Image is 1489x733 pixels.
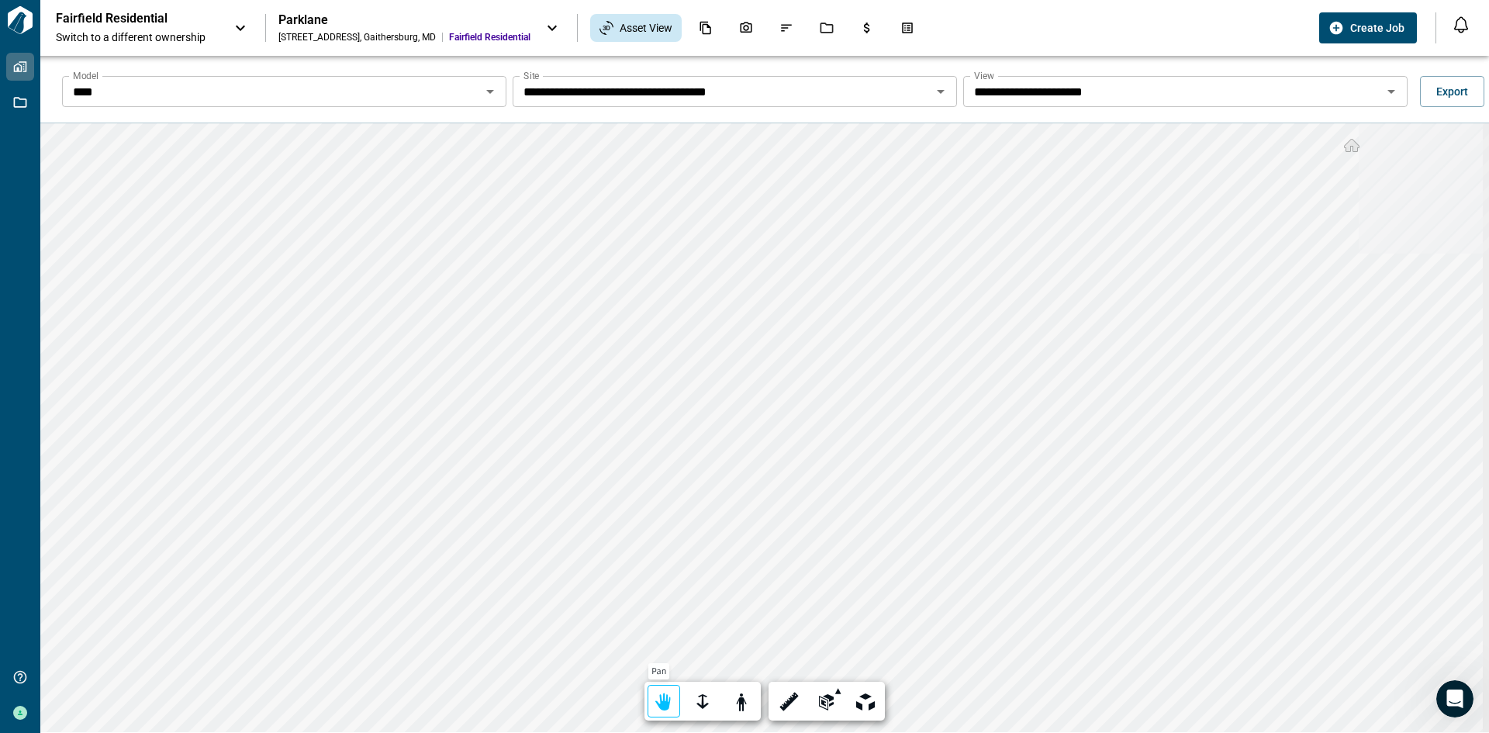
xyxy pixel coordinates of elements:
span: Create Job [1350,20,1404,36]
button: Create Job [1319,12,1417,43]
label: Site [523,69,539,82]
div: Asset View [590,14,682,42]
label: Model [73,69,98,82]
label: View [974,69,994,82]
div: Budgets [851,15,883,41]
div: Jobs [810,15,843,41]
div: Parklane [278,12,530,28]
iframe: Intercom live chat [1436,680,1473,717]
span: Asset View [620,20,672,36]
span: Export [1436,84,1468,99]
span: Fairfield Residential [449,31,530,43]
button: Open [1380,81,1402,102]
button: Open [479,81,501,102]
div: Documents [689,15,722,41]
button: Open [930,81,952,102]
div: [STREET_ADDRESS] , Gaithersburg , MD [278,31,436,43]
div: Photos [730,15,762,41]
div: Issues & Info [770,15,803,41]
span: Switch to a different ownership [56,29,219,45]
button: Open notification feed [1449,12,1473,37]
button: Export [1420,76,1484,107]
div: Takeoff Center [891,15,924,41]
p: Fairfield Residential [56,11,195,26]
